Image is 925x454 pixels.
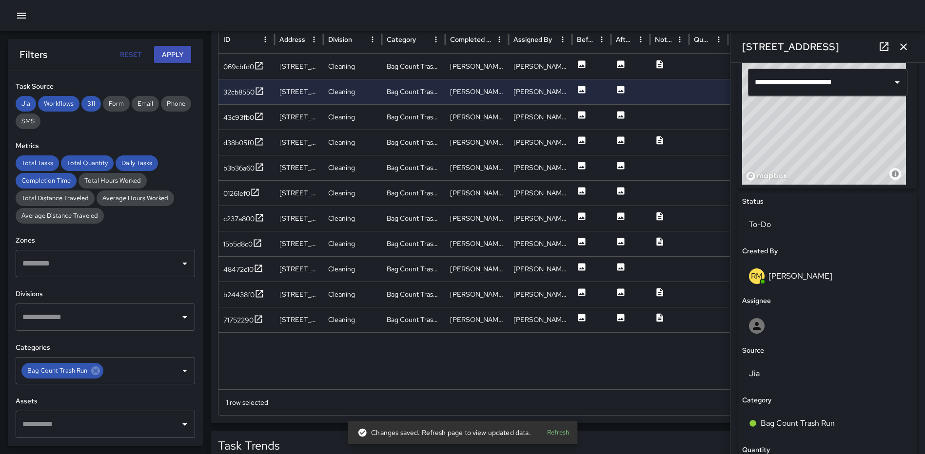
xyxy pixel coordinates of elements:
button: b24438f0 [223,289,264,301]
div: Andre Smith [509,256,572,282]
div: Email [132,96,159,112]
button: 43c93fb0 [223,112,264,124]
span: Workflows [38,99,79,109]
span: Total Distance Traveled [16,193,95,203]
div: 01261ef0 [223,189,250,198]
div: Cleaning [323,155,382,180]
div: Bag Count Trash Run [382,180,445,206]
div: Bag Count Trash Run [382,130,445,155]
div: Bag Count Trash Run [382,206,445,231]
div: Changes saved. Refresh page to view updated data. [357,424,531,441]
span: Jia [16,99,36,109]
div: Cleaning [323,180,382,206]
div: Category [387,35,416,44]
button: ID column menu [258,33,272,46]
div: 4902 Bates Road Northeast [275,307,323,332]
div: Workflows [38,96,79,112]
div: ID [223,35,230,44]
div: 4880 6th Street Northeast [275,282,323,307]
div: Cleaning [323,282,382,307]
span: Bag Count Trash Run [21,366,93,376]
button: Completed By column menu [492,33,506,46]
div: Rodney Mcneil [445,180,509,206]
span: Phone [161,99,191,109]
div: 1403 Okie Street Northeast [275,231,323,256]
div: Assigned By [513,35,552,44]
div: Cleaning [323,206,382,231]
button: 15b5d8c0 [223,238,262,250]
div: After Photo [616,35,633,44]
span: Daily Tasks [116,158,158,168]
div: Completion Time [16,173,77,189]
div: Andre Smith [509,307,572,332]
div: Andre Smith [509,231,572,256]
button: Refresh [542,425,573,440]
div: Andre Smith [445,282,509,307]
h6: Metrics [16,141,195,151]
div: Bag Count Trash Run [382,307,445,332]
div: Andre Smith [509,54,572,79]
div: Cleaning [323,104,382,130]
div: c237a800 [223,214,255,224]
button: Apply [154,46,191,64]
div: 4880 6th Street Northeast [275,206,323,231]
button: Open [178,417,192,431]
h6: Divisions [16,289,195,300]
div: Bag Count Trash Run [21,363,103,378]
button: Open [178,364,192,378]
div: Total Tasks [16,155,59,171]
button: 48472c10 [223,264,263,276]
div: Bag Count Trash Run [382,79,445,104]
div: Cleaning [323,307,382,332]
button: Assigned By column menu [556,33,570,46]
div: Bag Count Trash Run [382,256,445,282]
div: Rodney Mcneil [445,79,509,104]
div: Rodney Mcneil [509,155,572,180]
span: Total Tasks [16,158,59,168]
span: SMS [16,116,40,126]
div: Richard Young [509,206,572,231]
div: 71752290 [223,315,254,325]
h6: Filters [20,47,47,62]
div: Cleaning [323,79,382,104]
button: Category column menu [429,33,443,46]
div: 069cbfd0 [223,62,254,72]
div: Bag Count Trash Run [382,54,445,79]
div: Rodney Mcneil [509,79,572,104]
span: Form [103,99,130,109]
div: Bag Count Trash Run [382,104,445,130]
div: b3b36a60 [223,163,255,173]
div: Bag Count Trash Run [382,282,445,307]
div: Average Distance Traveled [16,208,104,224]
div: Notes [655,35,672,44]
button: c237a800 [223,213,264,225]
div: 15b5d8c0 [223,239,253,249]
div: Average Hours Worked [97,190,174,206]
span: Email [132,99,159,109]
button: Reset [115,46,146,64]
button: Before Photo column menu [595,33,609,46]
button: 71752290 [223,314,263,326]
div: Andre Smith [445,256,509,282]
button: 01261ef0 [223,188,260,200]
div: Cleaning [323,256,382,282]
div: Andre Smith [445,231,509,256]
div: 311 [81,96,101,112]
div: 4900 John Mccormack Rd NE [275,54,323,79]
div: 4902 Bates Road Northeast [275,256,323,282]
div: Jia [16,96,36,112]
button: Division column menu [366,33,379,46]
div: Andre Smith [445,130,509,155]
div: Andre Smith [445,54,509,79]
div: Division [328,35,352,44]
div: 4880 6th Street Northeast [275,130,323,155]
div: SMS [16,113,40,129]
div: Daily Tasks [116,155,158,171]
div: Phone [161,96,191,112]
div: Form [103,96,130,112]
div: Completed By [450,35,492,44]
button: Quantity column menu [712,33,726,46]
div: Quantity [694,35,711,44]
div: 4902 Bates Road Northeast [275,180,323,206]
div: 48472c10 [223,265,254,274]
